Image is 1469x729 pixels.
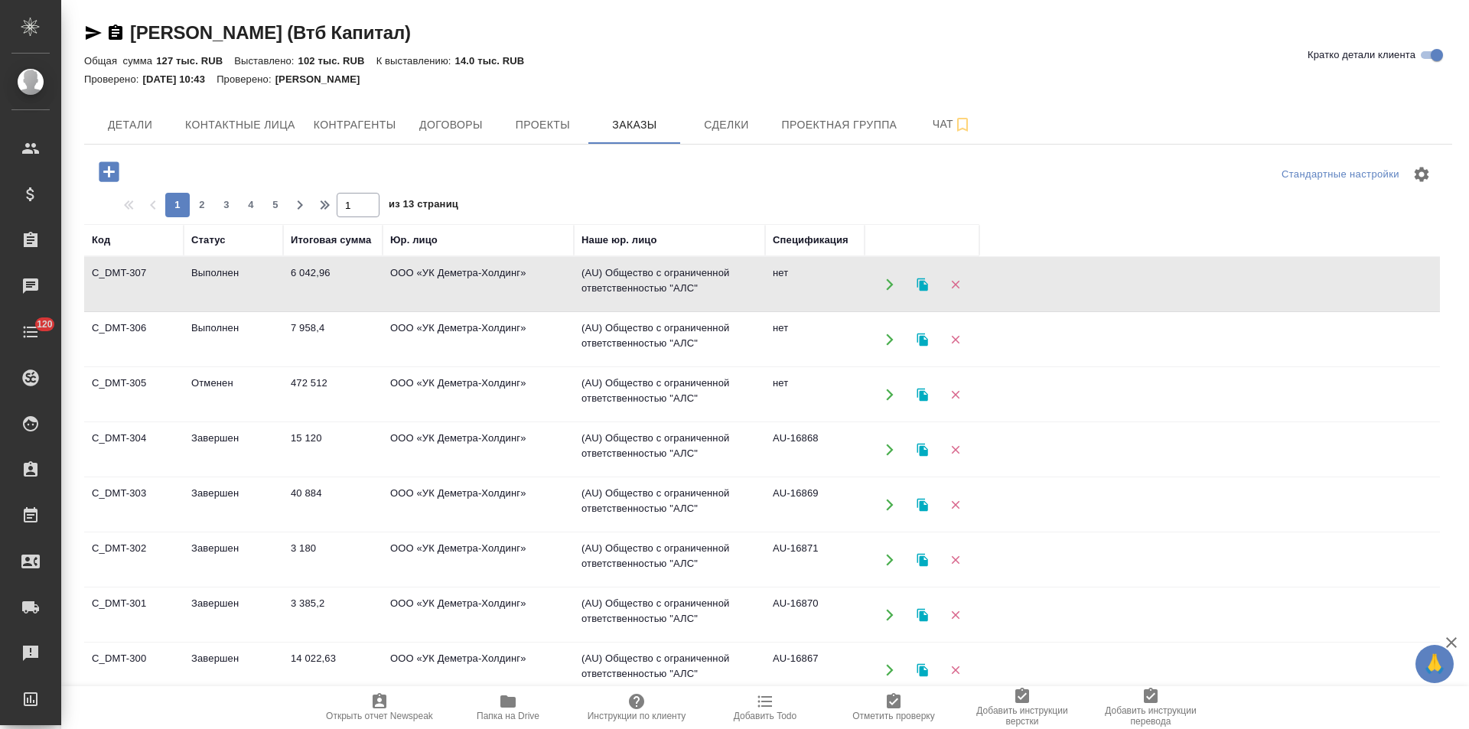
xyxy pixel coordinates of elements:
td: Отменен [184,368,283,421]
div: Итоговая сумма [291,233,371,248]
button: Открыть [874,489,905,520]
td: 40 884 [283,478,383,532]
button: Добавить проект [88,156,130,187]
button: Удалить [940,268,971,300]
td: ООО «УК Деметра-Холдинг» [383,478,574,532]
button: Открыть [874,324,905,355]
button: Скопировать ссылку [106,24,125,42]
span: Заказы [598,116,671,135]
span: из 13 страниц [389,195,458,217]
button: Добавить Todo [701,686,829,729]
button: Отметить проверку [829,686,958,729]
td: Завершен [184,478,283,532]
td: AU-16868 [765,423,865,477]
td: (AU) Общество с ограниченной ответственностью "АЛС" [574,478,765,532]
td: C_DMT-302 [84,533,184,587]
button: Клонировать [907,654,938,685]
p: 127 тыс. RUB [156,55,234,67]
td: C_DMT-307 [84,258,184,311]
td: Завершен [184,643,283,697]
button: Клонировать [907,489,938,520]
button: Удалить [940,654,971,685]
span: Кратко детали клиента [1308,47,1415,63]
td: C_DMT-304 [84,423,184,477]
td: ООО «УК Деметра-Холдинг» [383,588,574,642]
p: 102 тыс. RUB [298,55,376,67]
p: Проверено: [217,73,275,85]
td: 7 958,4 [283,313,383,366]
td: ООО «УК Деметра-Холдинг» [383,423,574,477]
span: Сделки [689,116,763,135]
p: Общая сумма [84,55,156,67]
td: AU-16867 [765,643,865,697]
td: 14 022,63 [283,643,383,697]
td: (AU) Общество с ограниченной ответственностью "АЛС" [574,533,765,587]
p: Проверено: [84,73,143,85]
td: Завершен [184,533,283,587]
span: Добавить инструкции перевода [1096,705,1206,727]
p: [PERSON_NAME] [275,73,372,85]
p: Выставлено: [234,55,298,67]
td: (AU) Общество с ограниченной ответственностью "АЛС" [574,313,765,366]
td: AU-16869 [765,478,865,532]
td: ООО «УК Деметра-Холдинг» [383,368,574,421]
td: ООО «УК Деметра-Холдинг» [383,313,574,366]
button: Открыть [874,654,905,685]
button: Открыть [874,544,905,575]
button: Добавить инструкции верстки [958,686,1086,729]
button: Клонировать [907,599,938,630]
button: Удалить [940,324,971,355]
td: нет [765,258,865,311]
span: Контактные лица [185,116,295,135]
span: Проектная группа [781,116,897,135]
span: Добавить Todo [734,711,796,721]
td: C_DMT-303 [84,478,184,532]
p: 14.0 тыс. RUB [455,55,536,67]
div: Статус [191,233,226,248]
button: Удалить [940,379,971,410]
svg: Подписаться [953,116,972,134]
button: Папка на Drive [444,686,572,729]
a: 120 [4,313,57,351]
button: Клонировать [907,324,938,355]
span: 3 [214,197,239,213]
span: 2 [190,197,214,213]
p: [DATE] 10:43 [143,73,217,85]
td: нет [765,313,865,366]
td: 15 120 [283,423,383,477]
td: 6 042,96 [283,258,383,311]
button: 2 [190,193,214,217]
td: Завершен [184,423,283,477]
span: Папка на Drive [477,711,539,721]
p: К выставлению: [376,55,455,67]
span: Настроить таблицу [1403,156,1440,193]
span: 120 [28,317,62,332]
button: 4 [239,193,263,217]
td: Выполнен [184,313,283,366]
div: Наше юр. лицо [581,233,657,248]
span: Инструкции по клиенту [588,711,686,721]
span: Чат [915,115,989,134]
td: 472 512 [283,368,383,421]
button: Удалить [940,489,971,520]
button: Открыть отчет Newspeak [315,686,444,729]
div: Спецификация [773,233,849,248]
button: Добавить инструкции перевода [1086,686,1215,729]
td: C_DMT-301 [84,588,184,642]
td: нет [765,368,865,421]
td: ООО «УК Деметра-Холдинг» [383,643,574,697]
button: Скопировать ссылку для ЯМессенджера [84,24,103,42]
button: Удалить [940,599,971,630]
span: Добавить инструкции верстки [967,705,1077,727]
td: ООО «УК Деметра-Холдинг» [383,258,574,311]
button: Открыть [874,599,905,630]
button: Открыть [874,268,905,300]
div: Код [92,233,110,248]
td: AU-16871 [765,533,865,587]
td: AU-16870 [765,588,865,642]
button: Инструкции по клиенту [572,686,701,729]
td: C_DMT-306 [84,313,184,366]
td: (AU) Общество с ограниченной ответственностью "АЛС" [574,368,765,421]
td: (AU) Общество с ограниченной ответственностью "АЛС" [574,588,765,642]
td: Завершен [184,588,283,642]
